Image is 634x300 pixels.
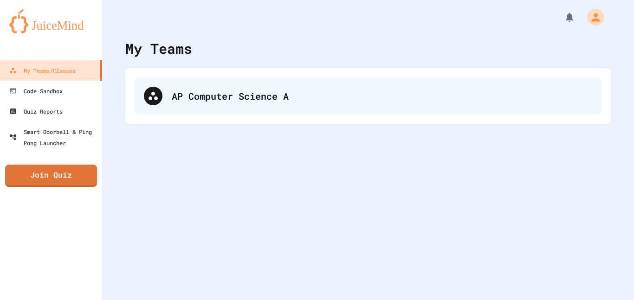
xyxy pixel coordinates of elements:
div: My Teams/Classes [9,65,76,76]
div: Code Sandbox [9,85,63,96]
div: My Teams [125,38,192,59]
img: logo-orange.svg [9,9,93,33]
div: My Account [577,6,606,28]
div: Smart Doorbell & Ping Pong Launcher [9,126,98,148]
div: AP Computer Science A [135,77,602,115]
div: My Notifications [547,9,577,25]
div: AP Computer Science A [172,89,592,103]
a: Join Quiz [5,165,97,187]
div: Quiz Reports [9,106,63,117]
